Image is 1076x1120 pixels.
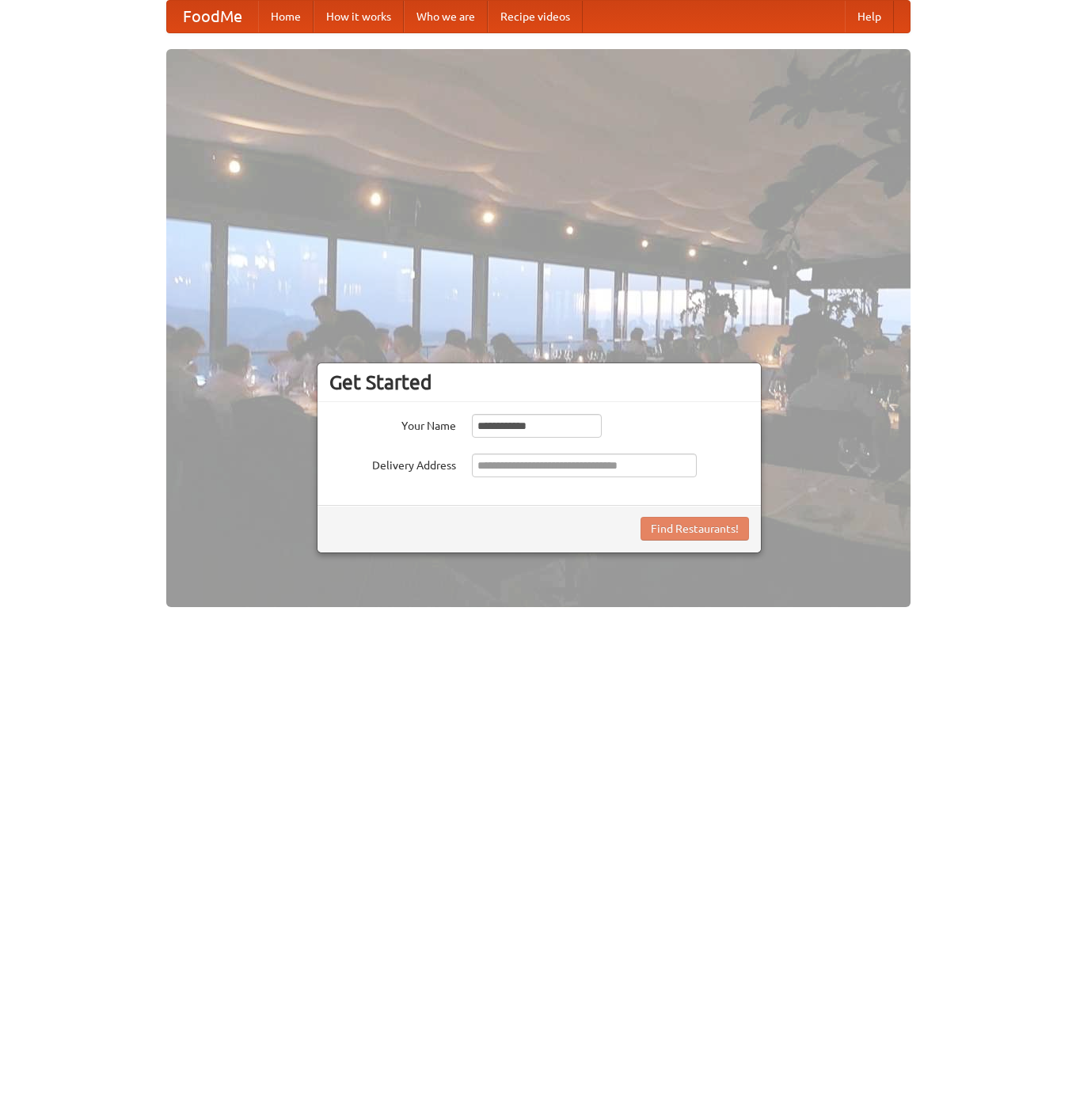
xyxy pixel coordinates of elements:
[258,1,314,32] a: Home
[488,1,583,32] a: Recipe videos
[329,454,456,473] label: Delivery Address
[167,1,258,32] a: FoodMe
[845,1,894,32] a: Help
[329,370,749,394] h3: Get Started
[641,517,749,541] button: Find Restaurants!
[329,414,456,434] label: Your Name
[314,1,404,32] a: How it works
[404,1,488,32] a: Who we are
